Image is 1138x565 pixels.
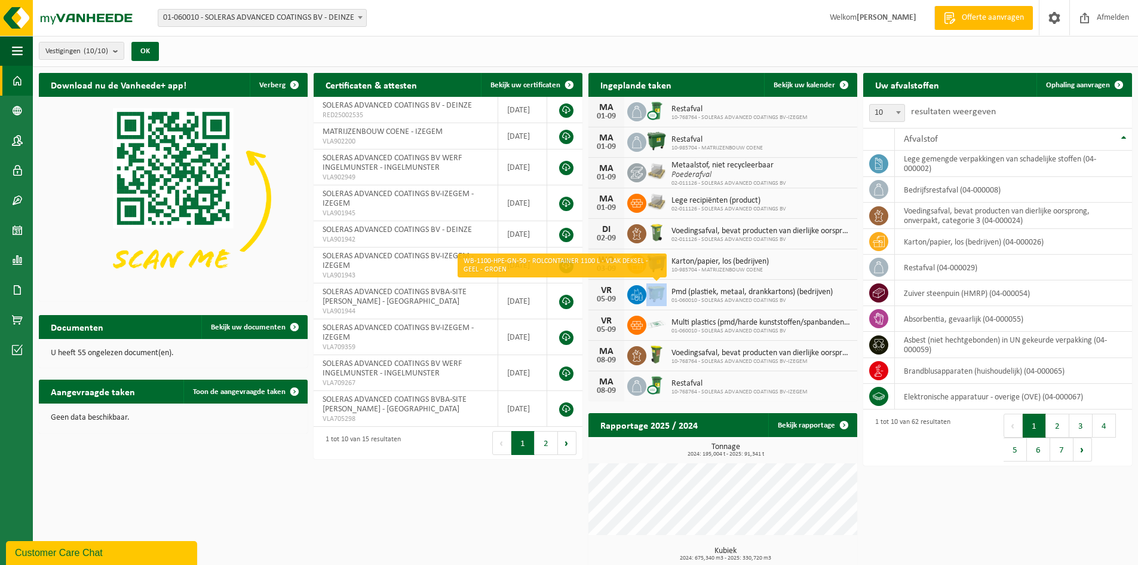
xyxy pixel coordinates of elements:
span: VLA705298 [323,414,489,424]
span: Restafval [671,105,808,114]
td: [DATE] [498,248,547,283]
label: resultaten weergeven [911,107,996,117]
span: Restafval [671,379,808,389]
td: voedingsafval, bevat producten van dierlijke oorsprong, onverpakt, categorie 3 (04-000024) [895,203,1132,229]
img: WB-0140-HPE-GN-50 [646,222,667,243]
span: SOLERAS ADVANCED COATINGS BVBA-SITE [PERSON_NAME] - [GEOGRAPHIC_DATA] [323,288,467,306]
td: [DATE] [498,391,547,427]
button: Vestigingen(10/10) [39,42,124,60]
td: [DATE] [498,97,547,123]
span: 10-768764 - SOLERAS ADVANCED COATINGS BV-IZEGEM [671,358,851,365]
span: Toon de aangevraagde taken [193,388,286,396]
span: Bekijk uw kalender [774,81,835,89]
td: zuiver steenpuin (HMRP) (04-000054) [895,280,1132,306]
span: VLA902949 [323,173,489,182]
h2: Rapportage 2025 / 2024 [588,413,710,436]
span: 10-768764 - SOLERAS ADVANCED COATINGS BV-IZEGEM [671,389,808,396]
h3: Tonnage [594,443,857,457]
td: absorbentia, gevaarlijk (04-000055) [895,306,1132,332]
span: MATRIJZENBOUW COENE - IZEGEM [323,127,443,136]
span: 01-060010 - SOLERAS ADVANCED COATINGS BV [671,297,833,304]
iframe: chat widget [6,539,200,565]
p: U heeft 55 ongelezen document(en). [51,349,296,358]
span: 2024: 195,004 t - 2025: 91,341 t [594,451,857,457]
span: VLA901943 [323,271,489,280]
img: WB-0240-CU [646,375,667,395]
span: Vestigingen [45,42,108,60]
div: MA [594,347,618,356]
span: 01-060010 - SOLERAS ADVANCED COATINGS BV - DEINZE [158,9,367,27]
h2: Aangevraagde taken [39,380,147,403]
div: 01-09 [594,204,618,212]
td: karton/papier, los (bedrijven) (04-000026) [895,229,1132,255]
div: 1 tot 10 van 62 resultaten [869,413,950,463]
td: elektronische apparatuur - overige (OVE) (04-000067) [895,384,1132,410]
button: Verberg [250,73,306,97]
span: 01-060010 - SOLERAS ADVANCED COATINGS BV - DEINZE [158,10,366,26]
div: DI [594,225,618,234]
button: 3 [1069,414,1093,438]
img: Download de VHEPlus App [39,97,308,299]
td: [DATE] [498,185,547,221]
div: MA [594,103,618,112]
div: 01-09 [594,143,618,151]
img: WB-0060-HPE-GN-50 [646,344,667,365]
button: 7 [1050,438,1073,462]
div: 08-09 [594,387,618,395]
td: [DATE] [498,319,547,355]
div: VR [594,286,618,295]
div: VR [594,316,618,326]
button: 1 [511,431,535,455]
button: 2 [535,431,558,455]
div: MA [594,194,618,204]
span: Lege recipiënten (product) [671,196,786,206]
div: WO [594,255,618,265]
div: 01-09 [594,173,618,182]
div: 01-09 [594,112,618,121]
strong: [PERSON_NAME] [857,13,916,22]
h2: Download nu de Vanheede+ app! [39,73,198,96]
td: [DATE] [498,283,547,319]
td: [DATE] [498,355,547,391]
span: Bekijk uw documenten [211,323,286,331]
span: 10-985704 - MATRIJZENBOUW COENE [671,145,763,152]
span: 10 [870,105,904,121]
count: (10/10) [84,47,108,55]
div: MA [594,377,618,387]
td: [DATE] [498,221,547,248]
span: Multi plastics (pmd/harde kunststoffen/spanbanden/eps/folie naturel/folie gemeng... [671,318,851,328]
span: Verberg [259,81,286,89]
img: LP-SK-00500-LPE-16 [646,314,667,334]
span: 10-985704 - MATRIJZENBOUW COENE [671,267,769,274]
span: 02-011126 - SOLERAS ADVANCED COATINGS BV [671,206,786,213]
button: Previous [1004,414,1023,438]
div: 02-09 [594,234,618,243]
div: 05-09 [594,295,618,304]
span: Restafval [671,135,763,145]
td: [DATE] [498,149,547,185]
span: RED25002535 [323,111,489,120]
button: Next [558,431,576,455]
button: 6 [1027,438,1050,462]
td: restafval (04-000029) [895,255,1132,280]
span: SOLERAS ADVANCED COATINGS BV-IZEGEM - IZEGEM [323,323,474,342]
span: Voedingsafval, bevat producten van dierlijke oorsprong, onverpakt, categorie 3 [671,227,851,236]
span: Metaalstof, niet recycleerbaar [671,161,786,170]
span: Pmd (plastiek, metaal, drankkartons) (bedrijven) [671,288,833,297]
img: WB-1100-HPE-GN-50 [646,283,667,304]
a: Ophaling aanvragen [1036,73,1131,97]
button: Previous [492,431,511,455]
button: Next [1073,438,1092,462]
td: asbest (niet hechtgebonden) in UN gekeurde verpakking (04-000059) [895,332,1132,358]
button: 4 [1093,414,1116,438]
div: 1 tot 10 van 15 resultaten [320,430,401,456]
img: LP-PA-00000-WDN-11 [646,161,667,182]
span: Offerte aanvragen [959,12,1027,24]
span: Karton/papier, los (bedrijven) [671,257,769,267]
h2: Certificaten & attesten [314,73,429,96]
div: 03-09 [594,265,618,273]
span: Afvalstof [904,135,938,144]
span: SOLERAS ADVANCED COATINGS BV WERF INGELMUNSTER - INGELMUNSTER [323,154,462,172]
a: Bekijk uw certificaten [481,73,581,97]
